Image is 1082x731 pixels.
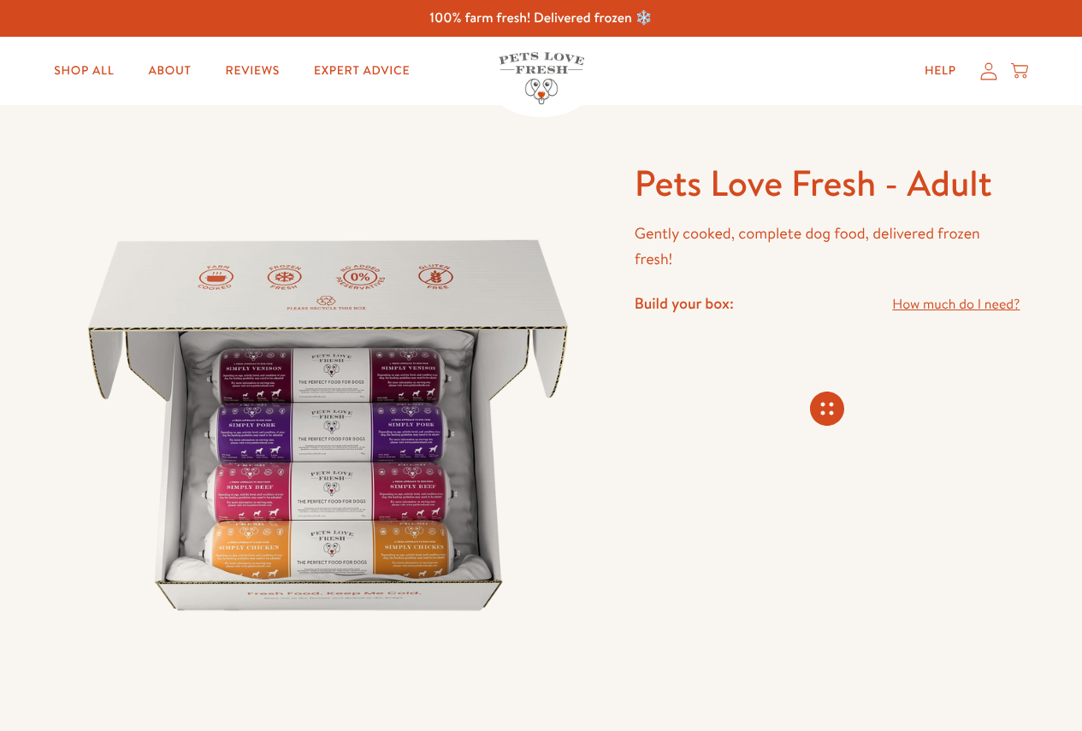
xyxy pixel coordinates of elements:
[212,54,293,88] a: Reviews
[499,52,584,104] img: Pets Love Fresh
[911,54,970,88] a: Help
[810,392,844,426] svg: Connecting store
[134,54,204,88] a: About
[300,54,423,88] a: Expert Advice
[40,54,127,88] a: Shop All
[62,160,594,691] img: Pets Love Fresh - Adult
[635,221,1020,273] p: Gently cooked, complete dog food, delivered frozen fresh!
[635,293,734,313] h4: Build your box:
[892,293,1020,316] a: How much do I need?
[635,160,1020,207] h1: Pets Love Fresh - Adult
